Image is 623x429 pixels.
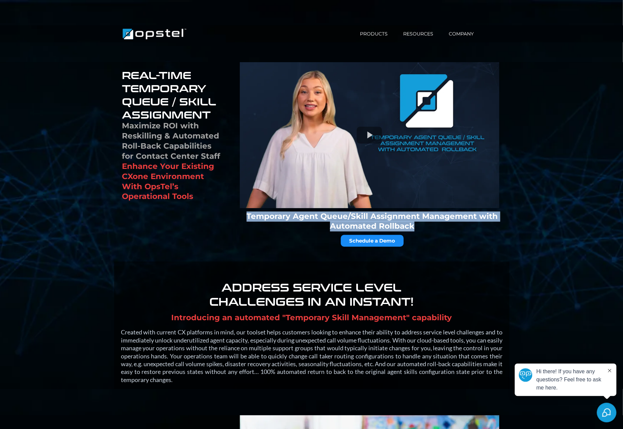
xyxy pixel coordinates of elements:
[121,280,502,294] p: ADDRESS SERVICE LEVEL
[171,313,452,322] strong: Introducing an automated "Temporary Skill Management" capability
[121,26,188,42] img: Brand Logo
[246,211,498,231] strong: Temporary Agent Queue/Skill Assignment Management with Automated Rollback
[121,30,188,36] a: https://www.opstel.com/
[441,30,482,37] a: COMPANY
[121,328,502,384] p: Created with current CX platforms in mind, our toolset helps customers looking to enhance their a...
[121,294,502,308] p: CHALLENGES IN AN INSTANT!
[122,121,220,161] strong: Maximize ROI with Reskilling & Automated Roll-Back Capabilities for Contact Center Staff
[122,68,223,121] h1: REAL-TIME TEMPORARY QUEUE / SKILL ASSIGNMENT
[122,161,214,201] strong: Enhance Your Existing CXone Environment With OpsTel’s Operational Tools
[395,30,441,37] a: RESOURCES
[341,235,404,247] a: Schedule a Demo
[349,237,395,244] span: Schedule a Demo
[352,30,395,37] a: PRODUCTS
